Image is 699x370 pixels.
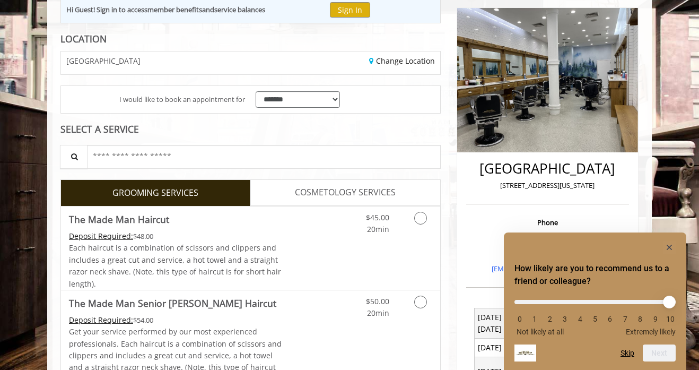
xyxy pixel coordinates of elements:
[367,224,389,234] span: 20min
[119,94,245,105] span: I would like to book an appointment for
[529,315,540,323] li: 1
[69,231,133,241] span: This service needs some Advance to be paid before we block your appointment
[650,315,661,323] li: 9
[369,56,435,66] a: Change Location
[545,315,555,323] li: 2
[590,315,600,323] li: 5
[69,315,133,325] span: This service needs some Advance to be paid before we block your appointment
[466,297,629,304] h3: Opening Hours
[469,161,626,176] h2: [GEOGRAPHIC_DATA]
[475,308,548,339] td: [DATE] [DATE] [DATE]
[469,248,626,256] h3: Email
[69,212,169,227] b: The Made Man Haircut
[112,186,198,200] span: GROOMING SERVICES
[663,241,676,254] button: Hide survey
[635,315,645,323] li: 8
[469,180,626,191] p: [STREET_ADDRESS][US_STATE]
[620,315,631,323] li: 7
[367,308,389,318] span: 20min
[147,5,202,14] b: member benefits
[621,349,634,357] button: Skip
[69,230,282,242] div: $48.00
[214,5,265,14] b: service balances
[69,314,282,326] div: $54.00
[60,124,441,134] div: SELECT A SERVICE
[60,32,107,45] b: LOCATION
[626,328,676,336] span: Extremely likely
[665,315,676,323] li: 10
[475,339,548,357] td: [DATE]
[514,315,525,323] li: 0
[514,292,676,336] div: How likely are you to recommend us to a friend or colleague? Select an option from 0 to 10, with ...
[605,315,615,323] li: 6
[514,262,676,288] h2: How likely are you to recommend us to a friend or colleague? Select an option from 0 to 10, with ...
[517,328,564,336] span: Not likely at all
[366,212,389,222] span: $45.00
[66,57,141,65] span: [GEOGRAPHIC_DATA]
[643,345,676,362] button: Next question
[575,315,586,323] li: 4
[560,315,570,323] li: 3
[514,230,581,240] a: + [PHONE_NUMBER].
[69,296,276,311] b: The Made Man Senior [PERSON_NAME] Haircut
[469,219,626,226] h3: Phone
[69,243,281,288] span: Each haircut is a combination of scissors and clippers and includes a great cut and service, a ho...
[492,264,604,273] a: [EMAIL_ADDRESS][DOMAIN_NAME]
[366,296,389,306] span: $50.00
[330,2,370,18] button: Sign In
[60,145,88,169] button: Service Search
[514,241,676,362] div: How likely are you to recommend us to a friend or colleague? Select an option from 0 to 10, with ...
[66,4,265,15] div: Hi Guest! Sign in to access and
[295,186,396,200] span: COSMETOLOGY SERVICES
